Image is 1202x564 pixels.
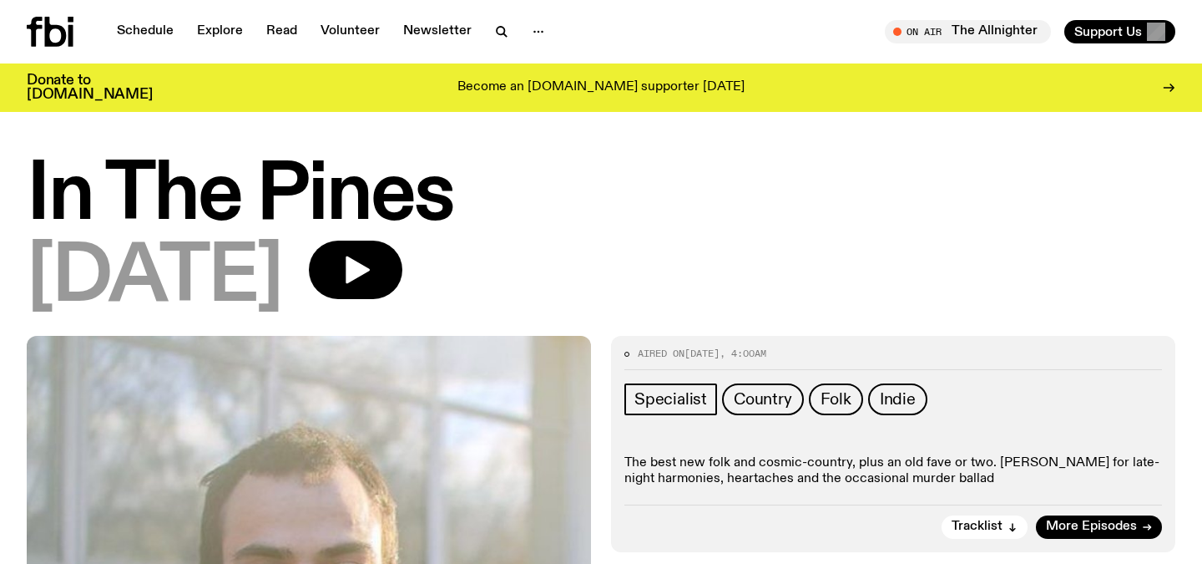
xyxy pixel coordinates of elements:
a: Schedule [107,20,184,43]
span: Tracklist [952,521,1003,533]
span: Specialist [634,390,707,409]
a: Read [256,20,307,43]
a: Indie [868,384,927,415]
a: Country [722,384,804,415]
span: Aired on [638,347,684,360]
span: , 4:00am [720,347,766,360]
span: Indie [880,390,916,409]
span: [DATE] [684,347,720,360]
a: Volunteer [311,20,390,43]
a: Newsletter [393,20,482,43]
h3: Donate to [DOMAIN_NAME] [27,74,153,102]
a: More Episodes [1036,516,1162,539]
h1: In The Pines [27,159,1175,234]
button: Support Us [1064,20,1175,43]
p: The best new folk and cosmic-country, plus an old fave or two. [PERSON_NAME] for late-night harmo... [624,455,1162,487]
span: More Episodes [1046,521,1137,533]
span: Country [734,390,792,409]
p: Become an [DOMAIN_NAME] supporter [DATE] [457,80,745,95]
a: Specialist [624,384,717,415]
span: Support Us [1074,24,1142,39]
span: Folk [821,390,851,409]
button: Tracklist [942,516,1028,539]
button: On AirThe Allnighter [885,20,1051,43]
a: Folk [809,384,863,415]
span: [DATE] [27,241,282,316]
a: Explore [187,20,253,43]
